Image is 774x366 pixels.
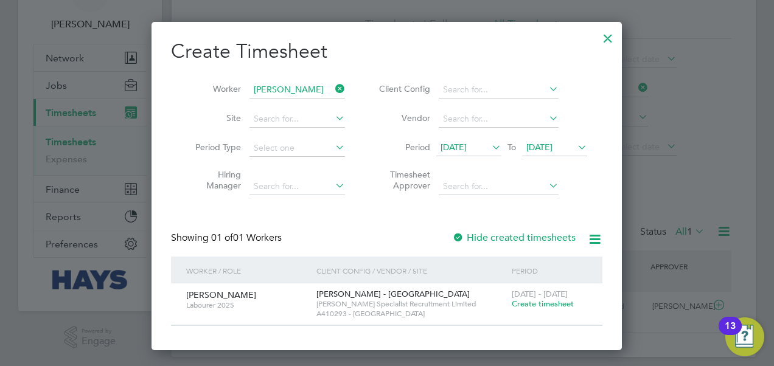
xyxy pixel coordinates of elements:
label: Period [375,142,430,153]
label: Period Type [186,142,241,153]
label: Hide created timesheets [452,232,576,244]
div: 13 [725,326,736,342]
input: Search for... [439,178,559,195]
span: [PERSON_NAME] [186,289,256,300]
input: Select one [249,140,345,157]
div: Period [509,257,590,285]
label: Timesheet Approver [375,169,430,191]
span: [DATE] - [DATE] [512,289,568,299]
span: 01 of [211,232,233,244]
div: Client Config / Vendor / Site [313,257,509,285]
div: Worker / Role [183,257,313,285]
span: To [504,139,520,155]
label: Client Config [375,83,430,94]
label: Site [186,112,241,123]
label: Worker [186,83,241,94]
span: Create timesheet [512,299,574,309]
span: Labourer 2025 [186,300,307,310]
div: Showing [171,232,284,244]
span: [DATE] [526,142,553,153]
input: Search for... [249,178,345,195]
input: Search for... [249,81,345,98]
h2: Create Timesheet [171,39,602,64]
input: Search for... [439,81,559,98]
label: Vendor [375,112,430,123]
input: Search for... [439,111,559,128]
span: [PERSON_NAME] Specialist Recruitment Limited [316,299,506,309]
span: [PERSON_NAME] - [GEOGRAPHIC_DATA] [316,289,470,299]
span: [DATE] [441,142,467,153]
span: 01 Workers [211,232,282,244]
label: Hiring Manager [186,169,241,191]
span: A410293 - [GEOGRAPHIC_DATA] [316,309,506,319]
input: Search for... [249,111,345,128]
button: Open Resource Center, 13 new notifications [725,317,764,356]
